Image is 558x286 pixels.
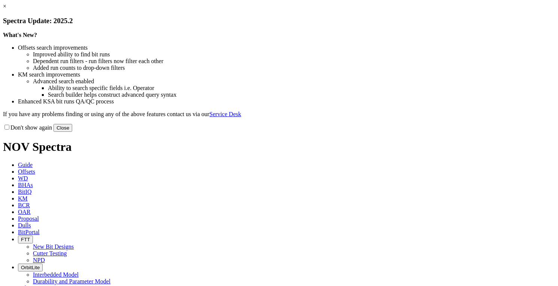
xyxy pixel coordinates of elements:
li: Ability to search specific fields i.e. Operator [48,85,555,91]
a: NPD [33,257,45,263]
li: Improved ability to find bit runs [33,51,555,58]
span: FTT [21,237,30,242]
li: Dependent run filters - run filters now filter each other [33,58,555,65]
li: KM search improvements [18,71,555,78]
li: Advanced search enabled [33,78,555,85]
span: Offsets [18,168,35,175]
a: Durability and Parameter Model [33,278,111,285]
span: Guide [18,162,33,168]
li: Offsets search improvements [18,44,555,51]
span: Proposal [18,215,39,222]
label: Don't show again [3,124,52,131]
span: BitIQ [18,189,31,195]
span: BHAs [18,182,33,188]
span: OrbitLite [21,265,40,270]
li: Search builder helps construct advanced query syntax [48,91,555,98]
a: New Bit Designs [33,243,74,250]
input: Don't show again [4,125,9,130]
strong: What's New? [3,32,37,38]
span: Dulls [18,222,31,229]
h3: Spectra Update: 2025.2 [3,17,555,25]
li: Added run counts to drop-down filters [33,65,555,71]
h1: NOV Spectra [3,140,555,154]
a: × [3,3,6,9]
span: BCR [18,202,30,208]
button: Close [53,124,72,132]
a: Cutter Testing [33,250,67,257]
p: If you have any problems finding or using any of the above features contact us via our [3,111,555,118]
span: OAR [18,209,31,215]
a: Interbedded Model [33,271,79,278]
span: KM [18,195,28,202]
span: BitPortal [18,229,40,235]
span: WD [18,175,28,181]
li: Enhanced KSA bit runs QA/QC process [18,98,555,105]
a: Service Desk [209,111,241,117]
